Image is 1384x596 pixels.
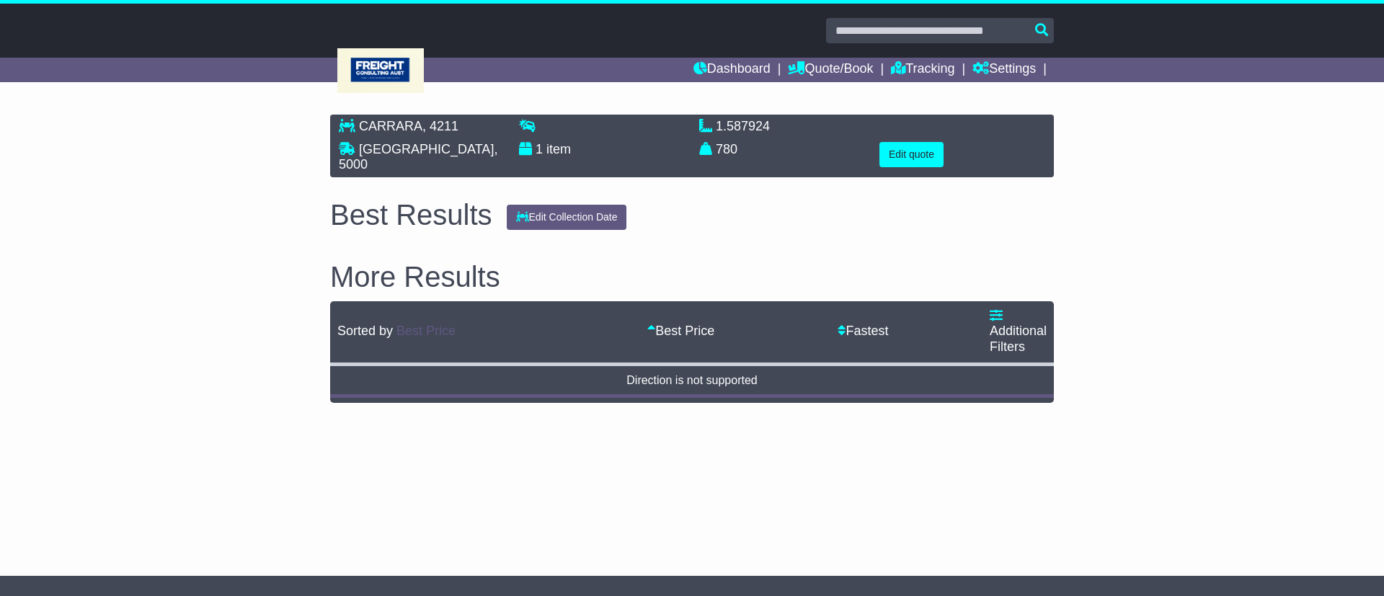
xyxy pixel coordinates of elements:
span: CARRARA [359,119,422,133]
a: Best Price [396,324,456,338]
span: [GEOGRAPHIC_DATA] [359,142,494,156]
h2: More Results [330,261,1054,293]
a: Best Price [647,324,714,338]
span: , 5000 [339,142,497,172]
td: Direction is not supported [330,364,1054,396]
a: Tracking [891,58,954,82]
span: 1 [536,142,543,156]
button: Edit quote [879,142,944,167]
a: Fastest [838,324,888,338]
button: Edit Collection Date [507,205,627,230]
div: Best Results [323,199,500,231]
span: , 4211 [422,119,458,133]
span: 780 [716,142,737,156]
a: Settings [972,58,1036,82]
span: Sorted by [337,324,393,338]
span: 1.587924 [716,119,770,133]
span: item [546,142,571,156]
a: Quote/Book [788,58,873,82]
img: Freight Consulting Aust [337,48,424,93]
a: Dashboard [693,58,771,82]
a: Additional Filters [990,308,1047,354]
